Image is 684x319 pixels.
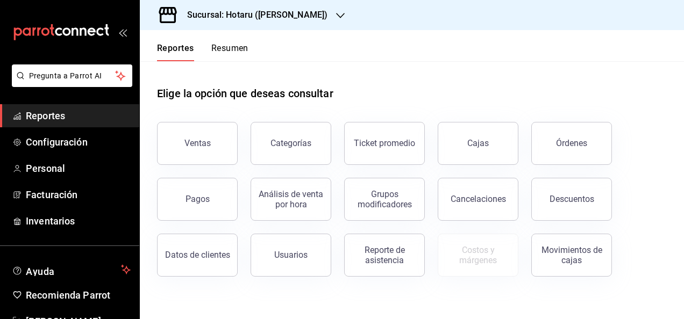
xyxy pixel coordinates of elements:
[351,189,418,209] div: Grupos modificadores
[344,122,425,165] button: Ticket promedio
[438,234,518,277] button: Contrata inventarios para ver este reporte
[157,234,238,277] button: Datos de clientes
[531,178,612,221] button: Descuentos
[26,108,131,123] span: Reportes
[211,43,248,61] button: Resumen
[26,187,131,202] span: Facturación
[26,263,117,276] span: Ayuda
[157,43,194,61] button: Reportes
[438,178,518,221] button: Cancelaciones
[251,122,331,165] button: Categorías
[179,9,327,21] h3: Sucursal: Hotaru ([PERSON_NAME])
[118,28,127,37] button: open_drawer_menu
[351,245,418,265] div: Reporte de asistencia
[157,178,238,221] button: Pagos
[251,178,331,221] button: Análisis de venta por hora
[344,234,425,277] button: Reporte de asistencia
[344,178,425,221] button: Grupos modificadores
[451,194,506,204] div: Cancelaciones
[438,122,518,165] a: Cajas
[467,137,489,150] div: Cajas
[556,138,587,148] div: Órdenes
[29,70,116,82] span: Pregunta a Parrot AI
[26,135,131,149] span: Configuración
[184,138,211,148] div: Ventas
[26,161,131,176] span: Personal
[8,78,132,89] a: Pregunta a Parrot AI
[445,245,511,265] div: Costos y márgenes
[258,189,324,209] div: Análisis de venta por hora
[26,288,131,302] span: Recomienda Parrot
[165,250,230,260] div: Datos de clientes
[550,194,594,204] div: Descuentos
[26,214,131,228] span: Inventarios
[531,234,612,277] button: Movimientos de cajas
[157,43,248,61] div: navigation tabs
[157,122,238,165] button: Ventas
[157,85,333,102] h1: Elige la opción que deseas consultar
[186,194,210,204] div: Pagos
[274,250,308,260] div: Usuarios
[270,138,311,148] div: Categorías
[251,234,331,277] button: Usuarios
[12,64,132,87] button: Pregunta a Parrot AI
[354,138,415,148] div: Ticket promedio
[531,122,612,165] button: Órdenes
[538,245,605,265] div: Movimientos de cajas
